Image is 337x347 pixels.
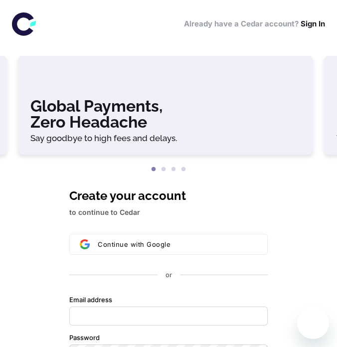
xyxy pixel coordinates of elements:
p: to continue to Cedar [69,207,268,218]
h3: Global Payments, Zero Headache [30,98,301,130]
h1: Create your account [69,187,268,205]
iframe: Button to launch messaging window [297,307,329,339]
h6: Already have a Cedar account? [184,18,325,30]
label: Email address [69,296,112,305]
span: Continue with Google [98,240,170,248]
h6: Say goodbye to high fees and delays. [30,134,301,143]
button: 4 [178,165,188,174]
label: Password [69,334,100,343]
button: 3 [168,165,178,174]
p: or [166,271,172,280]
img: Sign in with Google [80,239,90,249]
button: Sign in with GoogleContinue with Google [69,234,268,255]
button: 1 [149,165,159,174]
a: Sign In [301,19,325,28]
button: 2 [159,165,168,174]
